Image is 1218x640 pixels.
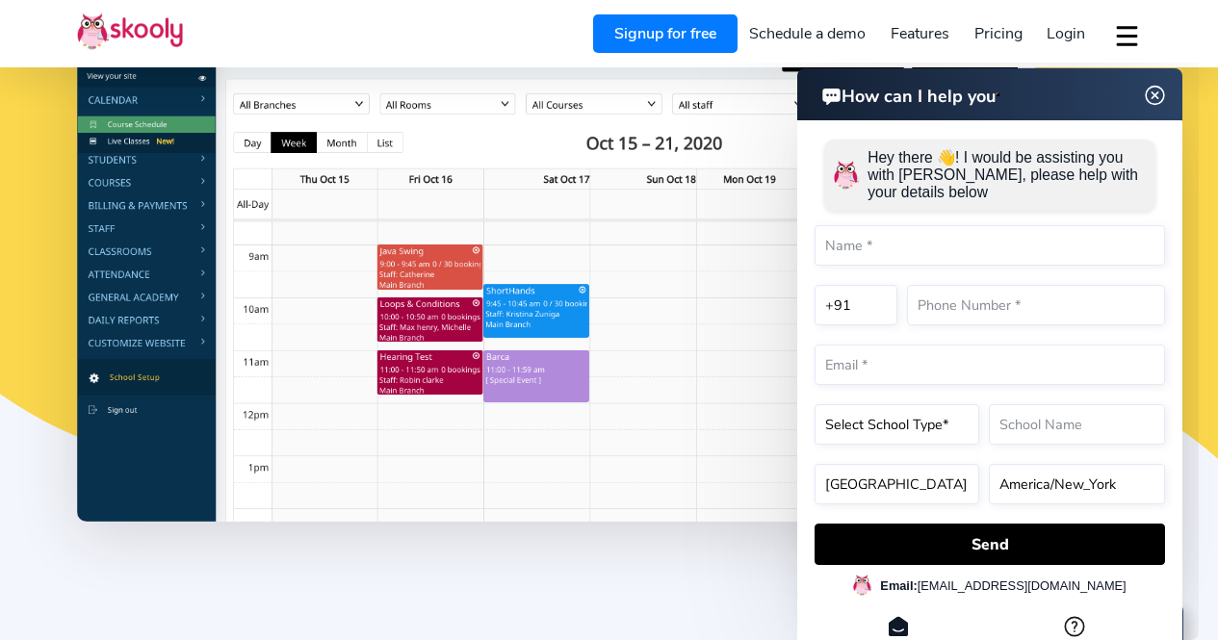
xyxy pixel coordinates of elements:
[77,13,183,50] img: Skooly
[1113,13,1141,58] button: dropdown menu
[962,18,1035,49] a: Pricing
[878,18,962,49] a: Features
[593,14,738,53] a: Signup for free
[1047,23,1085,44] span: Login
[1034,18,1098,49] a: Login
[974,23,1023,44] span: Pricing
[738,18,879,49] a: Schedule a demo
